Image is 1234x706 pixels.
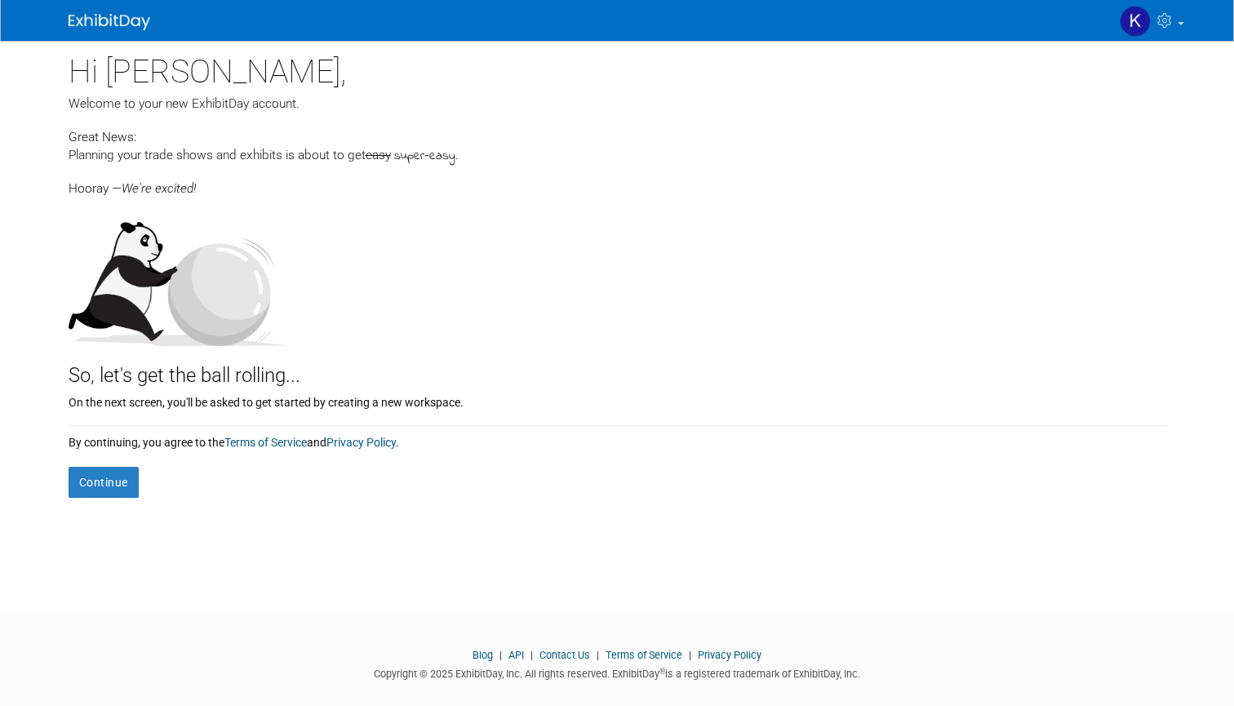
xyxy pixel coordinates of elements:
img: ExhibitDay [69,14,150,30]
a: Terms of Service [224,436,307,449]
span: easy [366,148,391,162]
button: Continue [69,467,139,498]
img: Let's get the ball rolling [69,206,289,346]
a: Privacy Policy [326,436,396,449]
a: API [508,649,524,661]
a: Blog [473,649,493,661]
div: Hooray — [69,166,1166,198]
span: | [526,649,537,661]
sup: ® [659,667,665,676]
span: super-easy [394,147,455,166]
div: Planning your trade shows and exhibits is about to get . [69,146,1166,166]
div: Welcome to your new ExhibitDay account. [69,95,1166,113]
div: So, let's get the ball rolling... [69,346,1166,390]
a: Contact Us [539,649,590,661]
img: Kiley Rusch [1120,6,1151,37]
span: We're excited! [122,181,196,196]
span: | [593,649,603,661]
div: Great News: [69,127,1166,146]
div: By continuing, you agree to the and . [69,426,1166,451]
a: Privacy Policy [698,649,761,661]
span: | [685,649,695,661]
div: Hi [PERSON_NAME], [69,41,1166,95]
a: Terms of Service [606,649,682,661]
div: On the next screen, you'll be asked to get started by creating a new workspace. [69,390,1166,411]
span: | [495,649,506,661]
